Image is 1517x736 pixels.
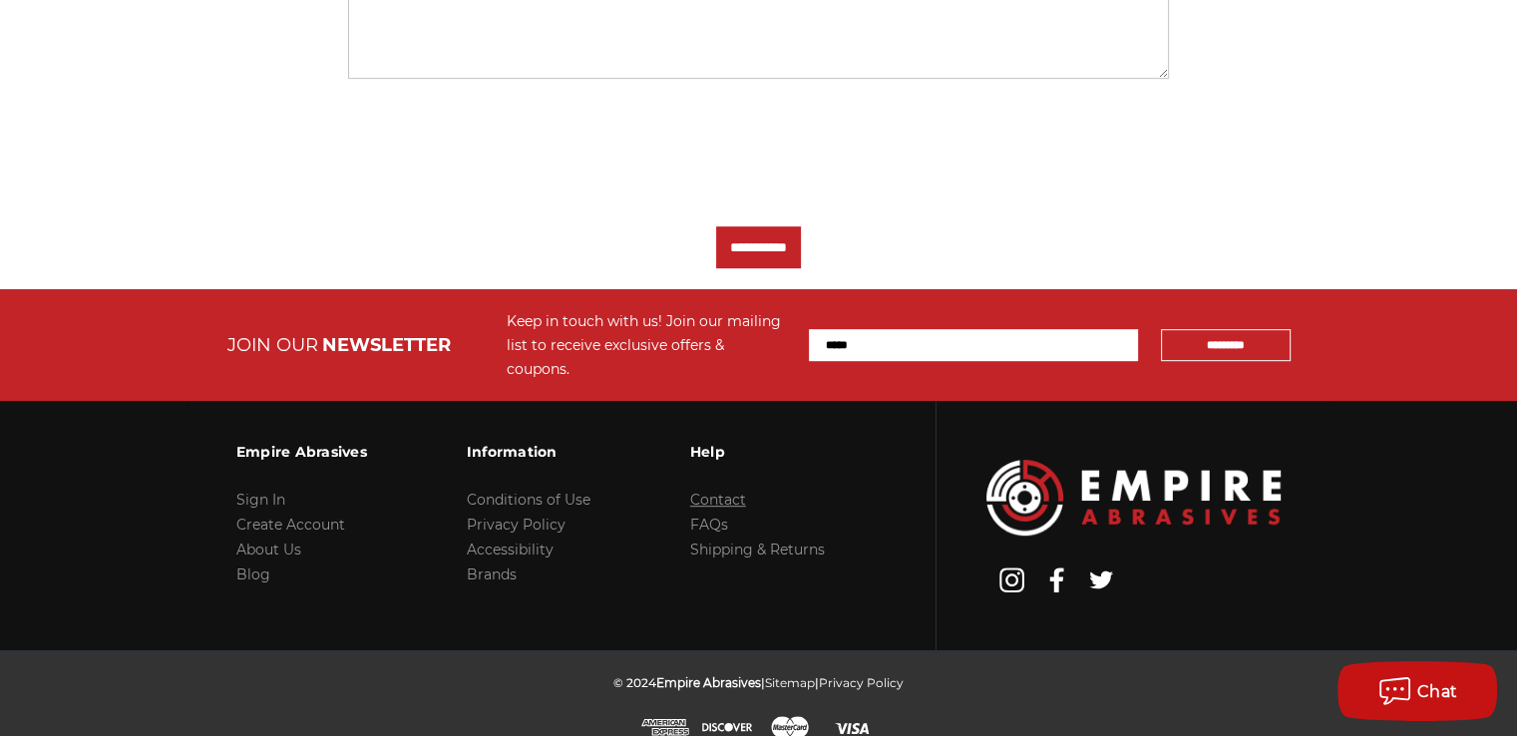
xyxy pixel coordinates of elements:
h3: Help [690,431,825,473]
button: Chat [1337,661,1497,721]
iframe: reCAPTCHA [348,107,651,184]
a: FAQs [690,516,728,534]
a: Create Account [236,516,345,534]
a: Accessibility [467,541,554,558]
h3: Information [467,431,590,473]
h3: Empire Abrasives [236,431,367,473]
a: Sitemap [765,675,815,690]
a: About Us [236,541,301,558]
span: JOIN OUR [227,334,318,356]
a: Privacy Policy [819,675,904,690]
span: Chat [1417,682,1458,701]
a: Contact [690,491,746,509]
a: Privacy Policy [467,516,566,534]
a: Brands [467,565,517,583]
span: NEWSLETTER [322,334,451,356]
img: Empire Abrasives Logo Image [986,460,1281,536]
p: © 2024 | | [613,670,904,695]
a: Sign In [236,491,285,509]
a: Shipping & Returns [690,541,825,558]
div: Keep in touch with us! Join our mailing list to receive exclusive offers & coupons. [507,309,789,381]
a: Conditions of Use [467,491,590,509]
span: Empire Abrasives [656,675,761,690]
a: Blog [236,565,270,583]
